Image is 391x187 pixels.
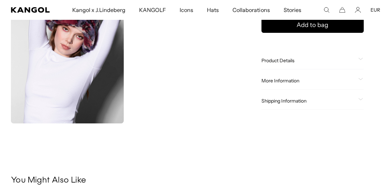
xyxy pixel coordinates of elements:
[355,7,361,13] a: Account
[261,57,356,64] span: Product Details
[261,78,356,84] span: More Information
[261,98,356,104] span: Shipping Information
[11,175,380,186] h3: You Might Also Like
[11,7,50,13] a: Kangol
[297,21,328,30] span: Add to bag
[371,7,380,13] button: EUR
[324,7,330,13] summary: Search here
[261,17,364,33] button: Add to bag
[339,7,345,13] button: Cart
